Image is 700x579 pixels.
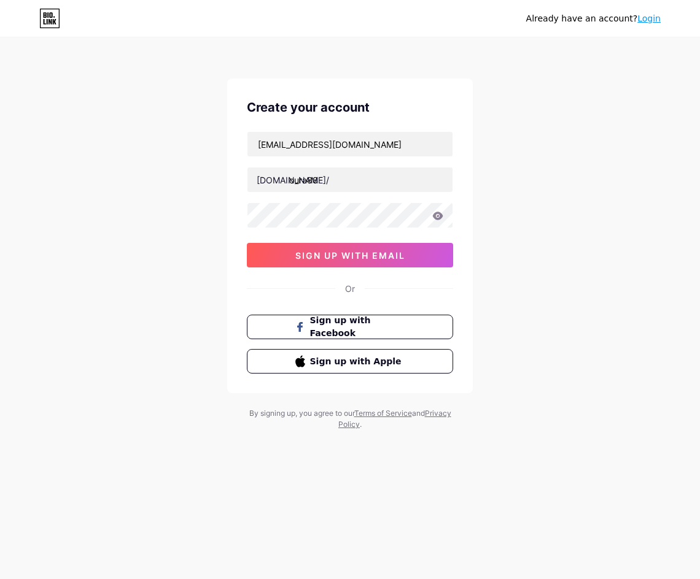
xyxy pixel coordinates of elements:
span: sign up with email [295,250,405,261]
div: Already have an account? [526,12,661,25]
span: Sign up with Apple [310,355,405,368]
button: Sign up with Facebook [247,315,453,339]
a: Login [637,13,661,23]
span: Sign up with Facebook [310,314,405,340]
div: [DOMAIN_NAME]/ [257,174,329,186]
div: Create your account [247,98,453,117]
input: username [247,167,453,192]
div: By signing up, you agree to our and . [246,408,454,430]
div: Or [345,282,355,295]
button: Sign up with Apple [247,349,453,374]
button: sign up with email [247,243,453,267]
input: Email [247,132,453,156]
a: Terms of Service [354,408,412,418]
